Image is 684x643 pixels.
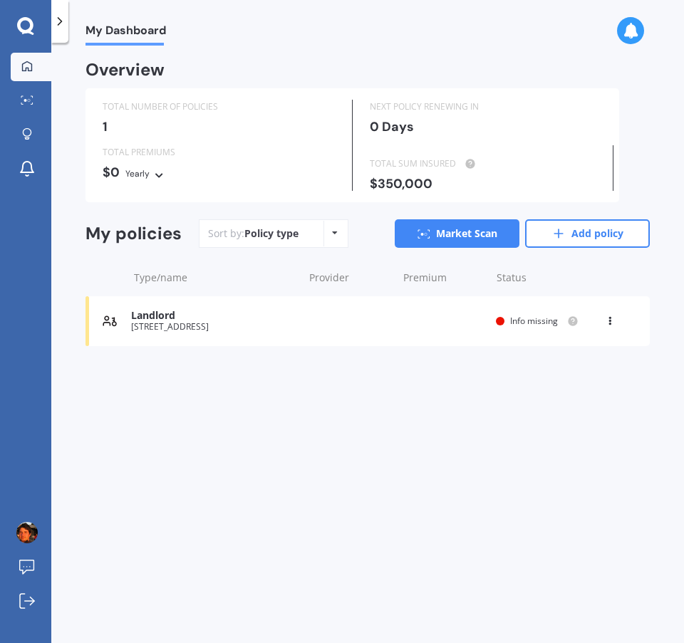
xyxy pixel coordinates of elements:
span: My Dashboard [85,23,166,43]
div: Overview [85,63,165,77]
div: Landlord [131,310,296,322]
div: $0 [103,165,335,181]
img: ACNPEu-PGbTUlPFoDu7hGe89EAqMxeymY54cn82o_NNXy2w=s96-c [16,522,38,543]
div: TOTAL SUM INSURED [370,157,602,171]
div: TOTAL NUMBER OF POLICIES [103,100,335,114]
div: Sort by: [208,226,299,241]
div: Type/name [134,271,298,285]
div: [STREET_ADDRESS] [131,322,296,332]
div: 0 Days [370,120,603,134]
a: Add policy [525,219,650,248]
a: Market Scan [395,219,519,248]
span: Info missing [510,315,558,327]
div: Policy type [244,226,299,241]
div: $350,000 [370,177,602,191]
div: My policies [85,224,182,244]
img: Landlord [103,314,117,328]
div: Premium [403,271,485,285]
div: Status [497,271,579,285]
div: Provider [309,271,391,285]
div: Yearly [125,167,150,181]
div: NEXT POLICY RENEWING IN [370,100,603,114]
div: TOTAL PREMIUMS [103,145,335,160]
div: 1 [103,120,335,134]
